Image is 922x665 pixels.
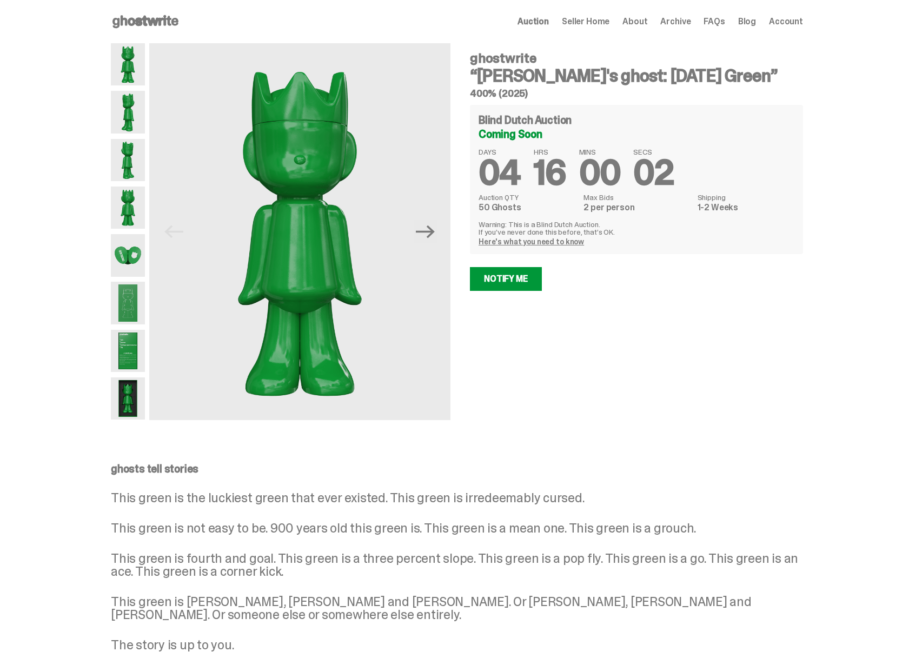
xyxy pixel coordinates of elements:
p: This green is the luckiest green that ever existed. This green is irredeemably cursed. [111,491,803,504]
dd: 2 per person [583,203,691,212]
a: Account [769,17,803,26]
h5: 400% (2025) [470,89,803,98]
p: Warning: This is a Blind Dutch Auction. If you’ve never done this before, that’s OK. [479,221,794,236]
h4: ghostwrite [470,52,803,65]
a: About [622,17,647,26]
a: FAQs [704,17,725,26]
dt: Shipping [698,194,794,201]
h3: “[PERSON_NAME]'s ghost: [DATE] Green” [470,67,803,84]
img: Schrodinger_Green_Hero_9.png [111,282,145,324]
span: 00 [579,150,621,195]
p: ghosts tell stories [111,463,803,474]
img: Schrodinger_Green_Hero_1.png [111,43,145,85]
img: Schrodinger_Green_Hero_2.png [111,91,145,133]
h4: Blind Dutch Auction [479,115,572,125]
dd: 50 Ghosts [479,203,577,212]
dt: Max Bids [583,194,691,201]
img: Schrodinger_Green_Hero_1.png [149,43,450,420]
img: Schrodinger_Green_Hero_7.png [111,234,145,276]
span: 04 [479,150,521,195]
img: Schrodinger_Green_Hero_3.png [111,139,145,181]
a: Seller Home [562,17,609,26]
span: MINS [579,148,621,156]
dt: Auction QTY [479,194,577,201]
p: This green is fourth and goal. This green is a three percent slope. This green is a pop fly. This... [111,552,803,578]
span: 02 [633,150,674,195]
span: SECS [633,148,674,156]
p: This green is not easy to be. 900 years old this green is. This green is a mean one. This green i... [111,522,803,535]
a: Auction [518,17,549,26]
a: Notify Me [470,267,542,291]
a: Here's what you need to know [479,237,584,247]
span: HRS [534,148,566,156]
span: DAYS [479,148,521,156]
a: Blog [738,17,756,26]
div: Coming Soon [479,129,794,139]
dd: 1-2 Weeks [698,203,794,212]
p: This green is [PERSON_NAME], [PERSON_NAME] and [PERSON_NAME]. Or [PERSON_NAME], [PERSON_NAME] and... [111,595,803,621]
a: Archive [660,17,691,26]
p: The story is up to you. [111,639,803,651]
span: 16 [534,150,566,195]
img: Schrodinger_Green_Hero_12.png [111,330,145,372]
img: Schrodinger_Green_Hero_6.png [111,187,145,229]
img: Schrodinger_Green_Hero_13.png [111,377,145,420]
button: Next [414,220,437,243]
